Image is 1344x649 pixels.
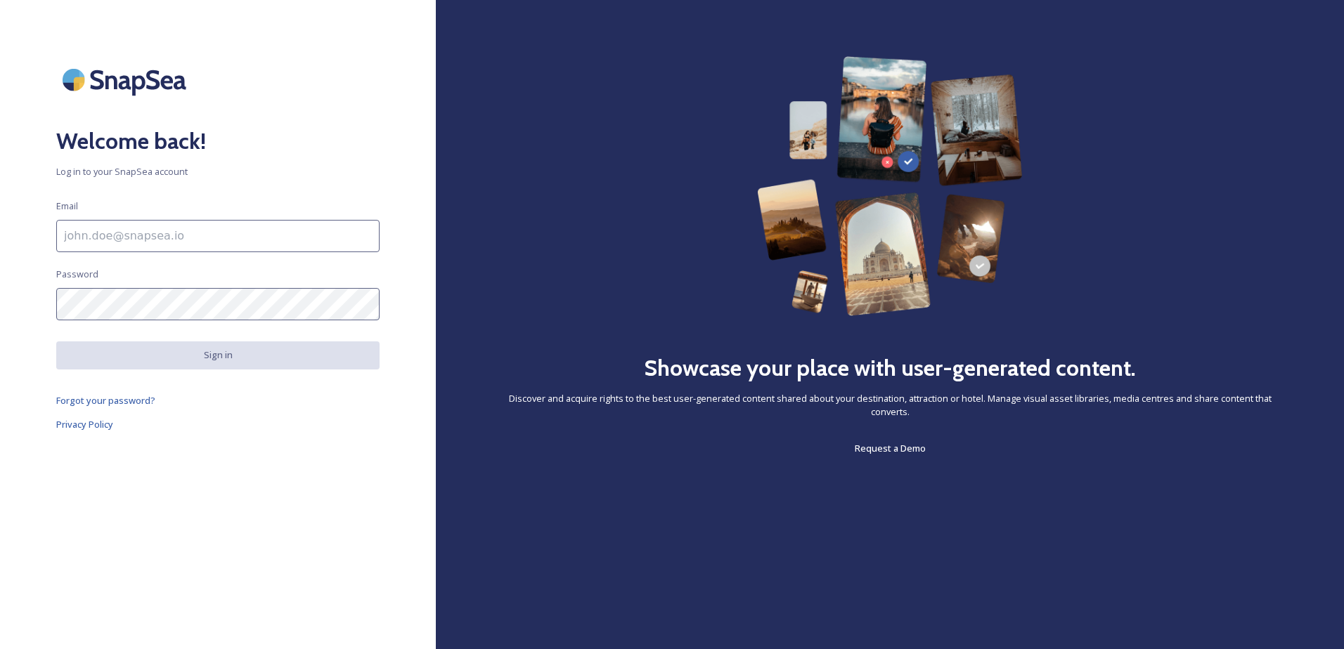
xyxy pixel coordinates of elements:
[644,351,1136,385] h2: Showcase your place with user-generated content.
[56,165,380,178] span: Log in to your SnapSea account
[56,416,380,433] a: Privacy Policy
[56,394,155,407] span: Forgot your password?
[492,392,1288,419] span: Discover and acquire rights to the best user-generated content shared about your destination, att...
[56,220,380,252] input: john.doe@snapsea.io
[855,442,926,454] span: Request a Demo
[56,56,197,103] img: SnapSea Logo
[855,440,926,457] a: Request a Demo
[56,199,78,213] span: Email
[56,341,380,369] button: Sign in
[56,124,380,158] h2: Welcome back!
[56,418,113,431] span: Privacy Policy
[56,392,380,409] a: Forgot your password?
[56,268,98,281] span: Password
[757,56,1022,316] img: 63b42ca75bacad526042e722_Group%20154-p-800.png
